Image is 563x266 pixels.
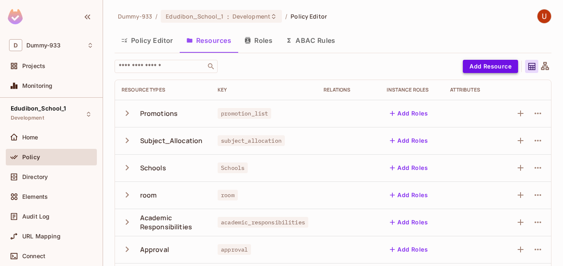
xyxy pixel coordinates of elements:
div: Subject_Allocation [140,136,203,145]
button: Roles [238,30,279,51]
button: Policy Editor [115,30,180,51]
img: Uday Bagda [537,9,551,23]
span: Home [22,134,38,141]
span: : [227,13,230,20]
span: approval [218,244,251,255]
div: Promotions [140,109,178,118]
li: / [285,12,287,20]
span: Projects [22,63,45,69]
span: Audit Log [22,213,49,220]
span: Connect [22,253,45,259]
div: room [140,191,157,200]
span: Schools [218,162,248,173]
div: Instance roles [387,87,436,93]
span: promotion_list [218,108,271,119]
li: / [155,12,157,20]
span: Edudibon_School_1 [166,12,223,20]
span: Policy Editor [291,12,327,20]
button: Add Roles [387,243,431,256]
button: Add Resource [463,60,518,73]
span: Policy [22,154,40,160]
span: subject_allocation [218,135,285,146]
button: Add Roles [387,216,431,229]
span: room [218,190,238,200]
button: Add Roles [387,134,431,147]
div: Attributes [450,87,500,93]
div: Key [218,87,310,93]
div: Schools [140,163,166,172]
img: SReyMgAAAABJRU5ErkJggg== [8,9,23,24]
span: Elements [22,193,48,200]
button: ABAC Rules [279,30,342,51]
span: Directory [22,174,48,180]
button: Add Roles [387,161,431,174]
span: Workspace: Dummy-933 [26,42,61,49]
span: Edudibon_School_1 [11,105,66,112]
span: academic_responsibilities [218,217,308,228]
div: Resource Types [122,87,204,93]
button: Add Roles [387,188,431,202]
button: Resources [180,30,238,51]
div: Academic Responsibilities [140,213,205,231]
div: Relations [324,87,373,93]
div: Approval [140,245,169,254]
span: D [9,39,22,51]
span: the active workspace [118,12,152,20]
span: URL Mapping [22,233,61,240]
span: Development [232,12,270,20]
span: Development [11,115,44,121]
button: Add Roles [387,107,431,120]
span: Monitoring [22,82,53,89]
